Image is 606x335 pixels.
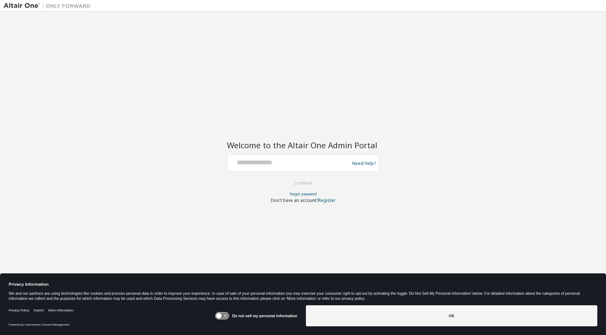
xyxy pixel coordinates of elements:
[227,140,379,150] h2: Welcome to the Altair One Admin Portal
[290,191,317,197] a: Forgot password
[318,197,336,203] a: Register
[271,197,318,203] span: Don't have an account?
[4,2,94,9] img: Altair One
